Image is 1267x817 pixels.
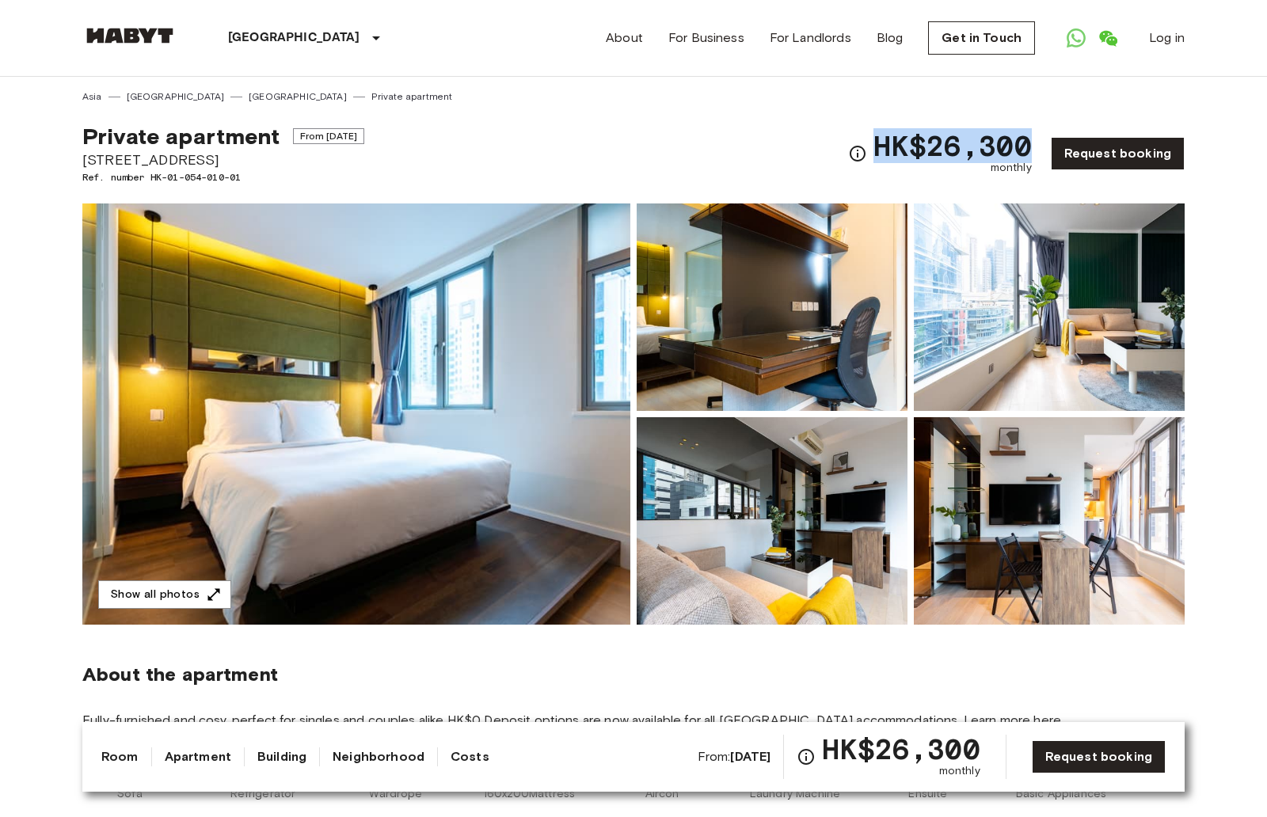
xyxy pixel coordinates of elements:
[82,89,102,104] a: Asia
[82,170,364,184] span: Ref. number HK-01-054-010-01
[914,203,1185,411] img: Picture of unit HK-01-054-010-01
[877,28,904,47] a: Blog
[82,712,1185,729] span: Fully-furnished and cosy, perfect for singles and couples alike HK$0 Deposit options are now avai...
[117,786,143,802] span: Sofa
[730,749,770,764] b: [DATE]
[127,89,225,104] a: [GEOGRAPHIC_DATA]
[750,786,840,802] span: Laundry Machine
[1032,740,1166,773] a: Request booking
[371,89,453,104] a: Private apartment
[1051,137,1185,170] a: Request booking
[451,747,489,766] a: Costs
[82,150,364,170] span: [STREET_ADDRESS]
[822,735,980,763] span: HK$26,300
[668,28,744,47] a: For Business
[637,203,907,411] img: Picture of unit HK-01-054-010-01
[333,747,424,766] a: Neighborhood
[848,144,867,163] svg: Check cost overview for full price breakdown. Please note that discounts apply to new joiners onl...
[991,160,1032,176] span: monthly
[230,786,296,802] span: Refrigerator
[1060,22,1092,54] a: Open WhatsApp
[82,123,280,150] span: Private apartment
[939,763,980,779] span: monthly
[914,417,1185,625] img: Picture of unit HK-01-054-010-01
[637,417,907,625] img: Picture of unit HK-01-054-010-01
[82,663,278,686] span: About the apartment
[249,89,347,104] a: [GEOGRAPHIC_DATA]
[101,747,139,766] a: Room
[483,786,575,802] span: 160x200Mattress
[369,786,422,802] span: Wardrope
[82,203,630,625] img: Marketing picture of unit HK-01-054-010-01
[98,580,231,610] button: Show all photos
[293,128,365,144] span: From [DATE]
[770,28,851,47] a: For Landlords
[873,131,1031,160] span: HK$26,300
[1149,28,1185,47] a: Log in
[82,28,177,44] img: Habyt
[698,748,771,766] span: From:
[606,28,643,47] a: About
[228,28,360,47] p: [GEOGRAPHIC_DATA]
[165,747,231,766] a: Apartment
[1092,22,1124,54] a: Open WeChat
[257,747,306,766] a: Building
[1016,786,1106,802] span: Basic Appliances
[908,786,947,802] span: Ensuite
[645,786,679,802] span: Aircon
[797,747,816,766] svg: Check cost overview for full price breakdown. Please note that discounts apply to new joiners onl...
[928,21,1035,55] a: Get in Touch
